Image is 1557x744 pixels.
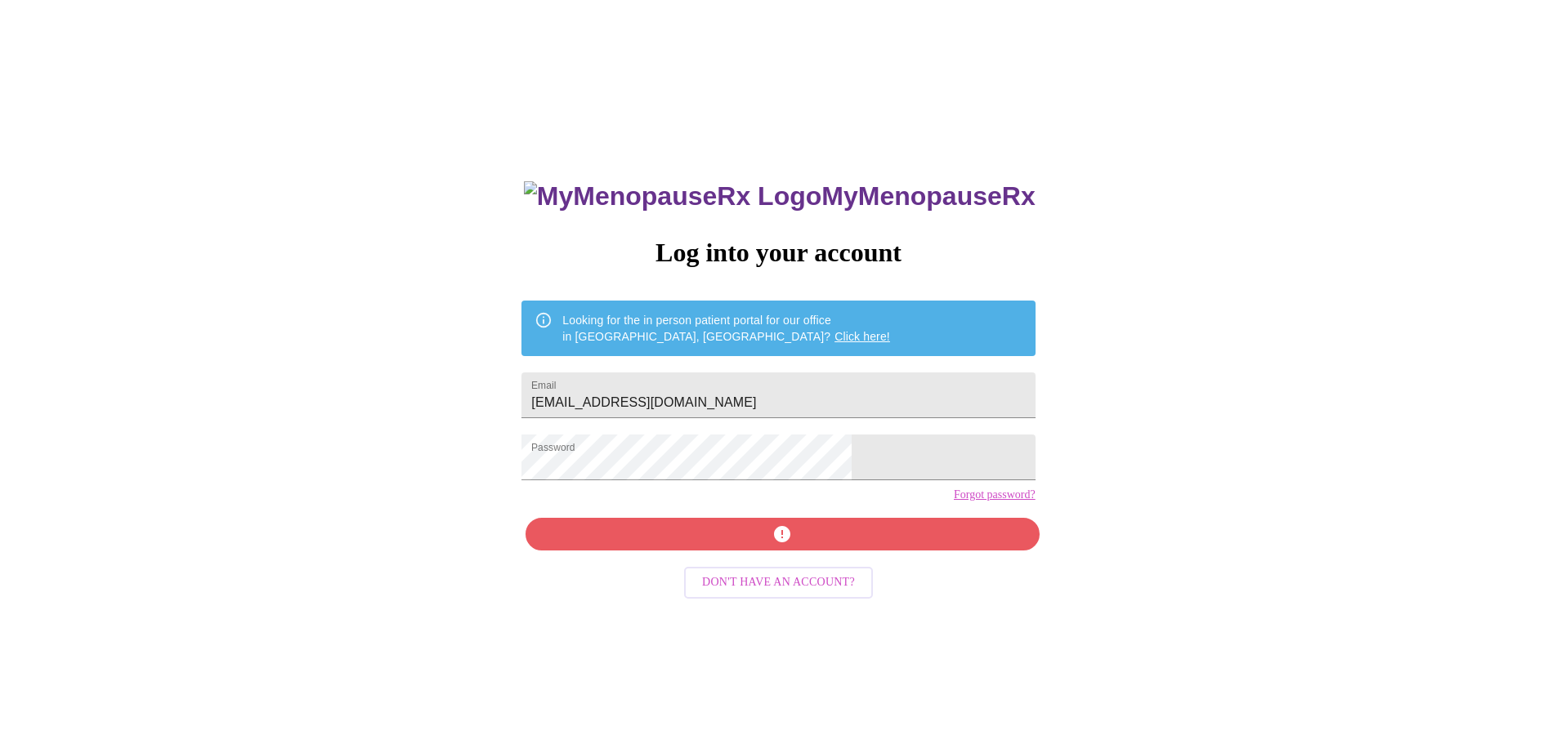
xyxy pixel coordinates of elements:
div: Looking for the in person patient portal for our office in [GEOGRAPHIC_DATA], [GEOGRAPHIC_DATA]? [562,305,890,351]
a: Click here! [834,330,890,343]
h3: MyMenopauseRx [524,181,1036,212]
h3: Log into your account [521,238,1035,268]
span: Don't have an account? [702,572,855,593]
button: Don't have an account? [684,567,873,599]
a: Don't have an account? [680,574,877,588]
img: MyMenopauseRx Logo [524,181,821,212]
a: Forgot password? [954,488,1036,501]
